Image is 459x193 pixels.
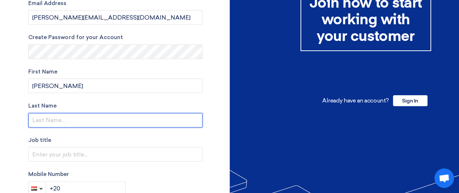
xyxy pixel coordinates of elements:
[28,170,202,179] label: Mobile Number
[393,97,427,104] a: Sign In
[393,95,427,106] span: Sign In
[28,147,202,161] input: Enter your job title...
[28,10,202,25] input: Enter your business email...
[28,102,202,110] label: Last Name
[28,68,202,76] label: First Name
[434,168,454,188] div: Open chat
[28,33,202,42] label: Create Password for your Account
[28,136,202,144] label: Job title
[28,79,202,93] input: Enter your first name...
[322,97,389,104] span: Already have an account?
[28,113,202,127] input: Last Name...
